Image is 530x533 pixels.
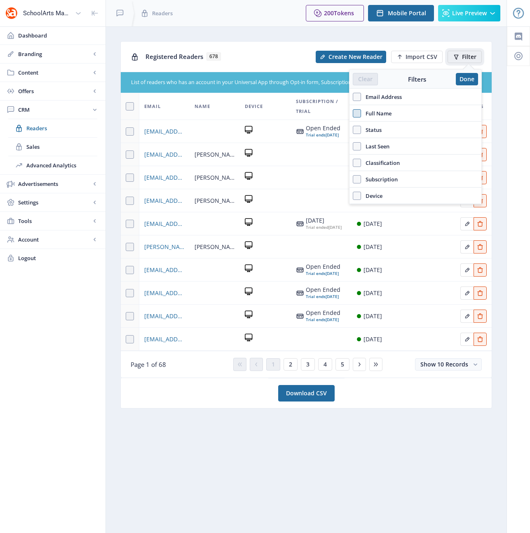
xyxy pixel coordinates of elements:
span: Classification [361,158,400,168]
span: 2 [289,361,292,368]
span: Offers [18,87,91,95]
a: Edit page [460,334,474,342]
span: Device [245,101,263,111]
div: Open Ended [306,125,340,131]
button: Live Preview [438,5,500,21]
div: [DATE] [306,316,340,323]
span: Logout [18,254,99,262]
span: Advanced Analytics [26,161,97,169]
span: Name [195,101,210,111]
span: 678 [206,52,221,61]
div: [DATE] [363,334,382,344]
button: Mobile Portal [368,5,434,21]
a: Advanced Analytics [8,156,97,174]
button: Show 10 Records [415,358,482,371]
span: [PERSON_NAME] [195,150,235,160]
button: Import CSV [391,51,443,63]
span: [PERSON_NAME] [195,242,235,252]
button: 4 [318,358,332,371]
button: 200Tokens [306,5,364,21]
button: Done [456,73,478,85]
div: [DATE] [306,293,340,300]
div: Open Ended [306,263,340,270]
span: Page 1 of 68 [131,360,166,369]
a: [EMAIL_ADDRESS][DOMAIN_NAME] [144,311,185,321]
span: Tools [18,217,91,225]
img: properties.app_icon.png [5,7,18,20]
button: 2 [284,358,298,371]
a: Edit page [474,334,487,342]
span: Advertisements [18,180,91,188]
span: [PERSON_NAME] [195,196,235,206]
span: 1 [272,361,275,368]
div: Filters [378,75,456,83]
span: Account [18,235,91,244]
a: New page [311,51,386,63]
div: [DATE] [306,270,340,277]
a: Edit page [474,219,487,227]
a: [EMAIL_ADDRESS][DOMAIN_NAME] [144,265,185,275]
span: [PERSON_NAME] [195,173,235,183]
span: Trial ends [306,317,326,322]
a: [EMAIL_ADDRESS][DOMAIN_NAME] [144,150,185,160]
span: Show 10 Records [420,360,468,368]
a: Download CSV [278,385,335,402]
span: Mobile Portal [388,10,426,16]
div: [DATE] [306,131,340,138]
div: Open Ended [306,286,340,293]
span: 5 [341,361,344,368]
div: [DATE] [363,288,382,298]
a: [EMAIL_ADDRESS][DOMAIN_NAME] [144,219,185,229]
a: [EMAIL_ADDRESS][DOMAIN_NAME] [144,334,185,344]
span: Branding [18,50,91,58]
span: Readers [26,124,97,132]
span: Create New Reader [328,54,382,60]
span: Content [18,68,91,77]
span: Email Address [361,92,402,102]
div: List of readers who has an account in your Universal App through Opt-in form, Subscriptions, or a... [131,79,432,87]
span: Registered Readers [145,52,203,61]
a: Edit page [474,288,487,296]
span: 4 [324,361,327,368]
span: Settings [18,198,91,207]
span: Last Seen [361,141,389,151]
a: [EMAIL_ADDRESS][DOMAIN_NAME] [144,288,185,298]
span: Subscription / Trial [296,96,347,116]
a: [EMAIL_ADDRESS][DOMAIN_NAME] [144,127,185,136]
button: Clear [353,73,378,85]
a: [EMAIL_ADDRESS][DOMAIN_NAME] [144,196,185,206]
div: [DATE] [306,217,342,224]
a: Edit page [460,265,474,273]
div: Open Ended [306,310,340,316]
button: Filter [448,51,482,63]
span: Email [144,101,161,111]
a: Edit page [474,265,487,273]
span: 3 [306,361,310,368]
a: [PERSON_NAME][EMAIL_ADDRESS][DOMAIN_NAME] [144,242,185,252]
div: [DATE] [306,224,342,230]
app-collection-view: Registered Readers [120,41,492,378]
span: Trial ends [306,270,326,276]
span: Trial ends [306,132,326,138]
span: Tokens [334,9,354,17]
a: Edit page [474,242,487,250]
span: Device [361,191,382,201]
a: Edit page [460,288,474,296]
a: [EMAIL_ADDRESS][DOMAIN_NAME] [144,173,185,183]
button: 1 [266,358,280,371]
span: CRM [18,106,91,114]
span: Trial ends [306,294,326,299]
span: Subscription [361,174,398,184]
a: Edit page [460,219,474,227]
span: Status [361,125,382,135]
a: Readers [8,119,97,137]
